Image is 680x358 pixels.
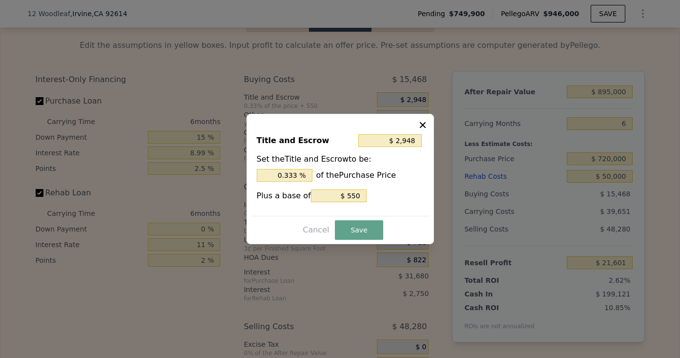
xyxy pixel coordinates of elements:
div: Title and Escrow [257,132,354,149]
button: Save [335,220,383,240]
span: Plus a base of [257,191,311,200]
div: Set the Title and Escrow to be: [257,153,424,182]
div: of the Purchase Price [257,169,424,182]
button: Cancel [299,222,333,238]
